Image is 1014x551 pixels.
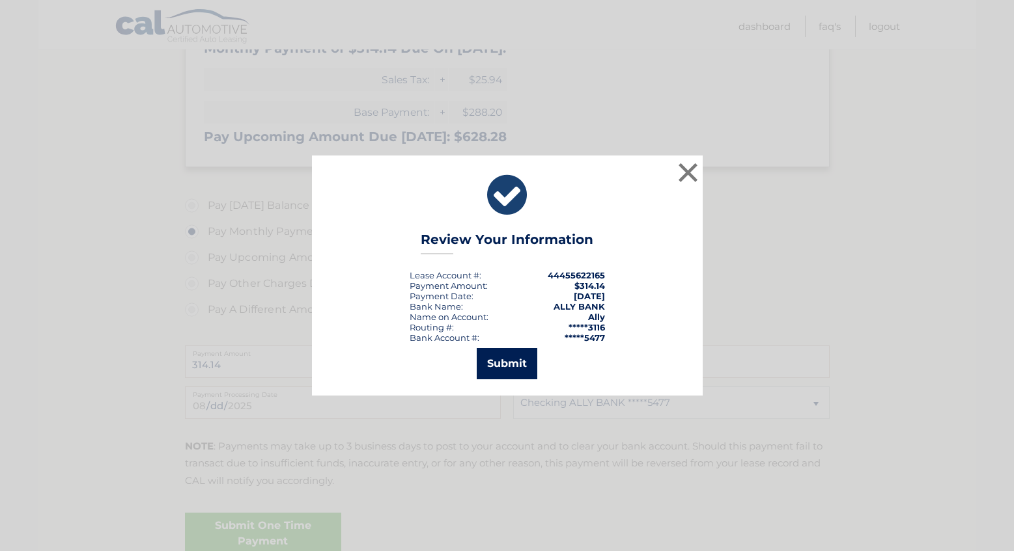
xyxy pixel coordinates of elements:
[588,312,605,322] strong: Ally
[548,270,605,280] strong: 44455622165
[675,159,701,185] button: ×
[554,301,605,312] strong: ALLY BANK
[410,291,472,301] span: Payment Date
[410,301,463,312] div: Bank Name:
[574,280,605,291] span: $314.14
[421,232,593,254] h3: Review Your Information
[410,332,479,343] div: Bank Account #:
[410,280,488,291] div: Payment Amount:
[574,291,605,301] span: [DATE]
[410,291,473,301] div: :
[477,348,537,379] button: Submit
[410,312,488,322] div: Name on Account:
[410,322,454,332] div: Routing #:
[410,270,481,280] div: Lease Account #:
